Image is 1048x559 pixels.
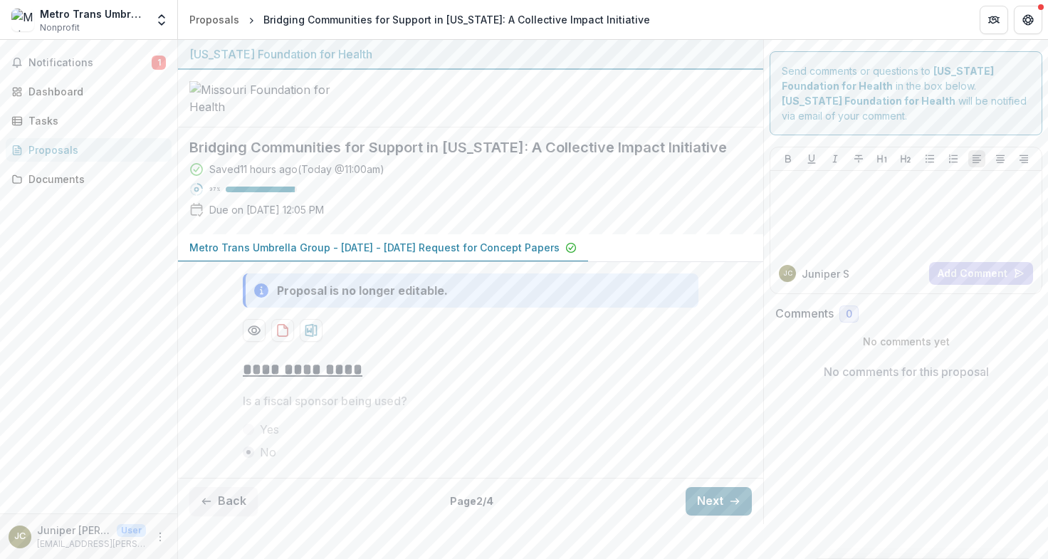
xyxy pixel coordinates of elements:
[450,493,493,508] p: Page 2 / 4
[184,9,245,30] a: Proposals
[40,21,80,34] span: Nonprofit
[686,487,752,516] button: Next
[28,84,160,99] div: Dashboard
[152,56,166,70] span: 1
[14,532,26,541] div: Juniper S. Choate
[263,12,650,27] div: Bridging Communities for Support in [US_STATE]: A Collective Impact Initiative
[184,9,656,30] nav: breadcrumb
[243,319,266,342] button: Preview 4f4f42e3-c95d-433d-bafc-96a839f63e48-0.pdf
[6,138,172,162] a: Proposals
[28,172,160,187] div: Documents
[929,262,1033,285] button: Add Comment
[803,150,820,167] button: Underline
[189,81,332,115] img: Missouri Foundation for Health
[846,308,852,320] span: 0
[189,12,239,27] div: Proposals
[189,240,560,255] p: Metro Trans Umbrella Group - [DATE] - [DATE] Request for Concept Papers
[189,487,258,516] button: Back
[968,150,985,167] button: Align Left
[152,528,169,545] button: More
[6,109,172,132] a: Tasks
[209,162,384,177] div: Saved 11 hours ago ( Today @ 11:00am )
[277,282,448,299] div: Proposal is no longer editable.
[897,150,914,167] button: Heading 2
[243,392,407,409] p: Is a fiscal sponsor being used?
[28,142,160,157] div: Proposals
[11,9,34,31] img: Metro Trans Umbrella Group
[780,150,797,167] button: Bold
[209,184,220,194] p: 97 %
[40,6,146,21] div: Metro Trans Umbrella Group
[117,524,146,537] p: User
[37,523,111,538] p: Juniper [PERSON_NAME]
[775,334,1037,349] p: No comments yet
[850,150,867,167] button: Strike
[1014,6,1042,34] button: Get Help
[6,167,172,191] a: Documents
[775,307,834,320] h2: Comments
[945,150,962,167] button: Ordered List
[1015,150,1032,167] button: Align Right
[6,80,172,103] a: Dashboard
[992,150,1009,167] button: Align Center
[37,538,146,550] p: [EMAIL_ADDRESS][PERSON_NAME][DOMAIN_NAME]
[260,444,276,461] span: No
[260,421,279,438] span: Yes
[300,319,323,342] button: download-proposal
[783,270,792,277] div: Juniper S. Choate
[770,51,1042,135] div: Send comments or questions to in the box below. will be notified via email of your comment.
[209,202,324,217] p: Due on [DATE] 12:05 PM
[782,95,955,107] strong: [US_STATE] Foundation for Health
[921,150,938,167] button: Bullet List
[6,51,172,74] button: Notifications1
[874,150,891,167] button: Heading 1
[28,57,152,69] span: Notifications
[152,6,172,34] button: Open entity switcher
[824,363,989,380] p: No comments for this proposal
[189,46,752,63] div: [US_STATE] Foundation for Health
[189,139,729,156] h2: Bridging Communities for Support in [US_STATE]: A Collective Impact Initiative
[827,150,844,167] button: Italicize
[980,6,1008,34] button: Partners
[802,266,849,281] p: Juniper S
[271,319,294,342] button: download-proposal
[28,113,160,128] div: Tasks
